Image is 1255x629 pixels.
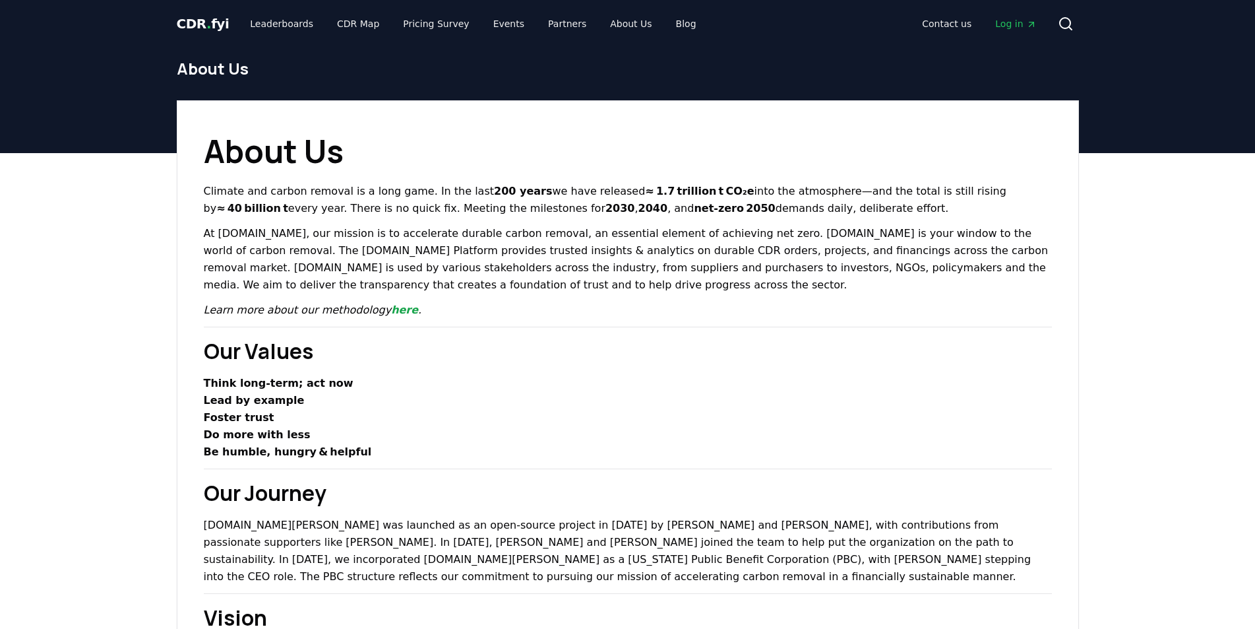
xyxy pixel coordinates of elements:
[326,12,390,36] a: CDR Map
[537,12,597,36] a: Partners
[985,12,1047,36] a: Log in
[665,12,707,36] a: Blog
[206,16,211,32] span: .
[911,12,982,36] a: Contact us
[694,202,775,215] strong: net‑zero 2050
[204,411,274,424] strong: Foster trust
[204,477,1052,509] h2: Our Journey
[204,225,1052,294] p: At [DOMAIN_NAME], our mission is to accelerate durable carbon removal, an essential element of ac...
[638,202,668,215] strong: 2040
[204,517,1052,585] p: [DOMAIN_NAME][PERSON_NAME] was launched as an open-source project in [DATE] by [PERSON_NAME] and ...
[645,185,754,197] strong: ≈ 1.7 trillion t CO₂e
[239,12,706,36] nav: Main
[204,304,422,316] em: Learn more about our methodology .
[391,304,418,316] a: here
[599,12,662,36] a: About Us
[605,202,635,215] strong: 2030
[204,394,305,407] strong: Lead by example
[204,127,1052,175] h1: About Us
[204,335,1052,367] h2: Our Values
[204,446,372,458] strong: Be humble, hungry & helpful
[483,12,535,36] a: Events
[911,12,1047,36] nav: Main
[177,58,1079,79] h1: About Us
[995,17,1036,30] span: Log in
[204,377,353,389] strong: Think long‑term; act now
[216,202,288,215] strong: ≈ 40 billion t
[204,183,1052,217] p: Climate and carbon removal is a long game. In the last we have released into the atmosphere—and t...
[177,16,230,32] span: CDR fyi
[239,12,324,36] a: Leaderboards
[204,428,311,441] strong: Do more with less
[392,12,479,36] a: Pricing Survey
[177,15,230,33] a: CDR.fyi
[494,185,552,197] strong: 200 years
